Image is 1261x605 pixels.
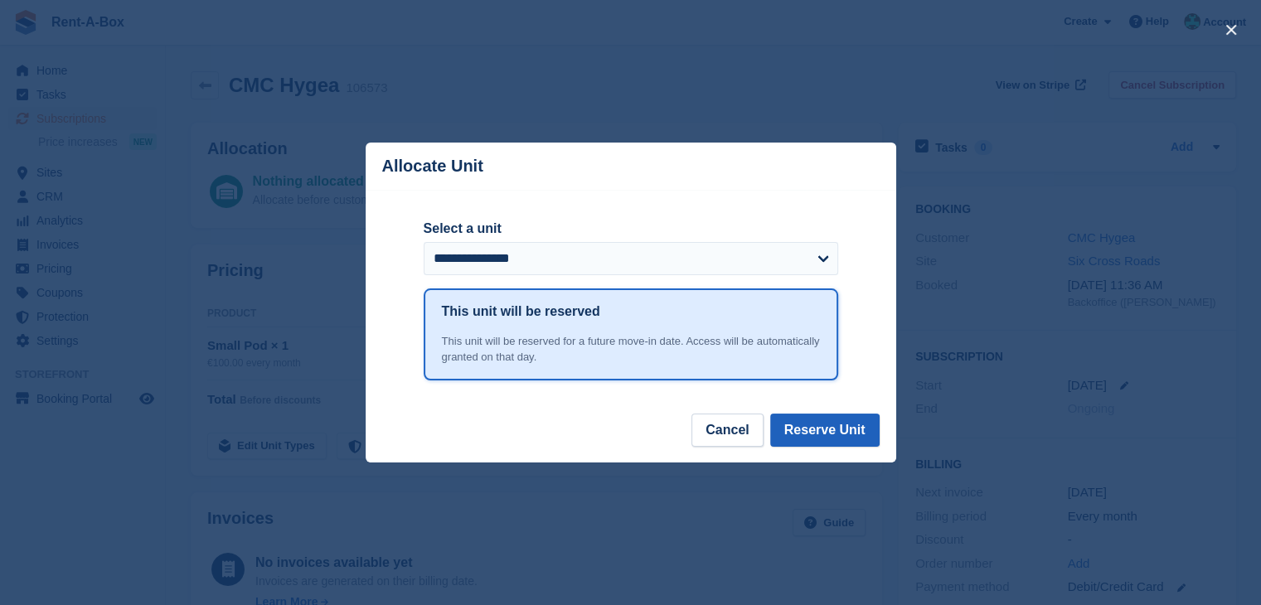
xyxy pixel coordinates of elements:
[770,414,880,447] button: Reserve Unit
[691,414,763,447] button: Cancel
[382,157,483,176] p: Allocate Unit
[442,333,820,365] div: This unit will be reserved for a future move-in date. Access will be automatically granted on tha...
[442,302,600,322] h1: This unit will be reserved
[1218,17,1244,43] button: close
[424,219,838,239] label: Select a unit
